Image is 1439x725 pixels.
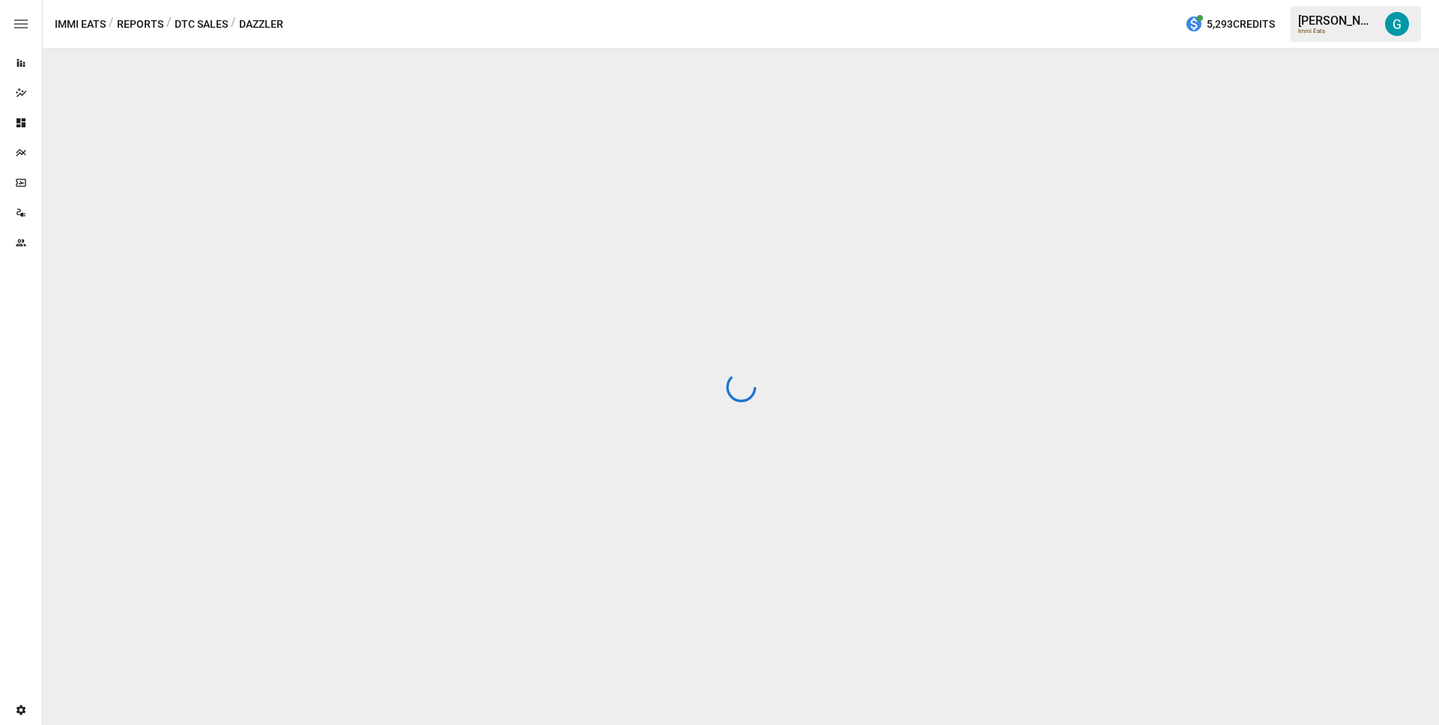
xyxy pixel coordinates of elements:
[1298,13,1376,28] div: [PERSON_NAME]
[1385,12,1409,36] img: Gavin Acres
[1298,28,1376,34] div: Immi Eats
[166,15,172,34] div: /
[55,15,106,34] button: Immi Eats
[1376,3,1418,45] button: Gavin Acres
[175,15,228,34] button: DTC Sales
[117,15,163,34] button: Reports
[231,15,236,34] div: /
[109,15,114,34] div: /
[1179,10,1281,38] button: 5,293Credits
[1207,15,1275,34] span: 5,293 Credits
